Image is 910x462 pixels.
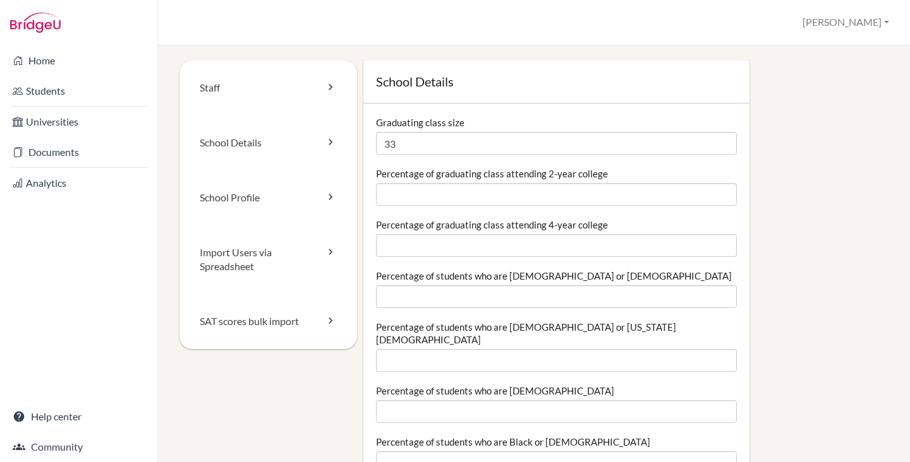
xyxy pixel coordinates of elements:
[179,115,357,170] a: School Details
[376,167,608,180] label: Percentage of graduating class attending 2-year college
[376,435,650,448] label: Percentage of students who are Black or [DEMOGRAPHIC_DATA]
[376,218,608,231] label: Percentage of graduating class attending 4-year college
[3,139,155,165] a: Documents
[376,384,614,397] label: Percentage of students who are [DEMOGRAPHIC_DATA]
[376,321,737,346] label: Percentage of students who are [DEMOGRAPHIC_DATA] or [US_STATE][DEMOGRAPHIC_DATA]
[797,11,895,34] button: [PERSON_NAME]
[179,61,357,115] a: Staff
[3,404,155,429] a: Help center
[3,170,155,196] a: Analytics
[3,109,155,134] a: Universities
[179,170,357,225] a: School Profile
[10,13,61,33] img: Bridge-U
[376,73,737,90] h1: School Details
[179,294,357,349] a: SAT scores bulk import
[179,225,357,295] a: Import Users via Spreadsheet
[3,48,155,73] a: Home
[3,78,155,104] a: Students
[3,434,155,459] a: Community
[376,269,732,282] label: Percentage of students who are [DEMOGRAPHIC_DATA] or [DEMOGRAPHIC_DATA]
[376,116,464,129] label: Graduating class size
